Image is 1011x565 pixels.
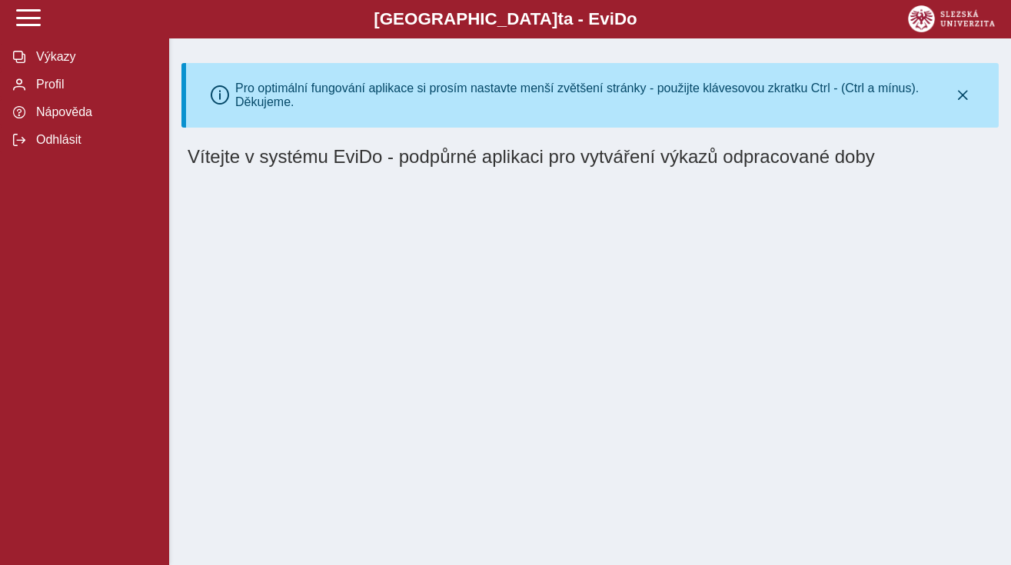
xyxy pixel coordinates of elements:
[557,9,563,28] span: t
[235,81,950,109] div: Pro optimální fungování aplikace si prosím nastavte menší zvětšení stránky - použijte klávesovou ...
[32,133,156,147] span: Odhlásit
[908,5,995,32] img: logo_web_su.png
[46,9,965,29] b: [GEOGRAPHIC_DATA] a - Evi
[32,78,156,91] span: Profil
[188,146,993,168] h1: Vítejte v systému EviDo - podpůrné aplikaci pro vytváření výkazů odpracované doby
[614,9,627,28] span: D
[32,105,156,119] span: Nápověda
[627,9,637,28] span: o
[32,50,156,64] span: Výkazy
